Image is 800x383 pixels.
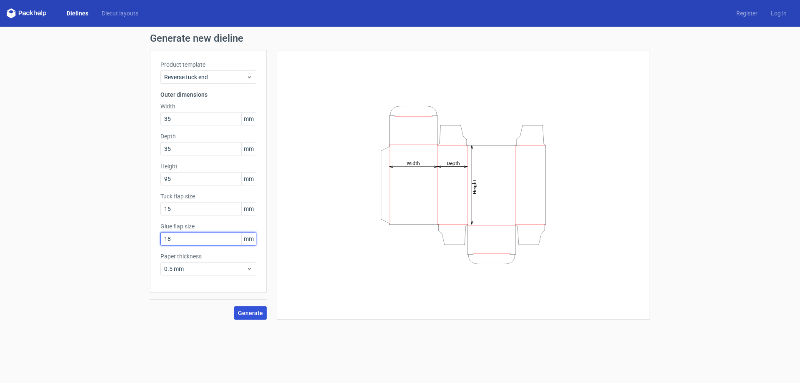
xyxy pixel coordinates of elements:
label: Depth [160,132,256,140]
label: Width [160,102,256,110]
span: mm [241,113,256,125]
a: Diecut layouts [95,9,145,18]
a: Dielines [60,9,95,18]
span: mm [241,173,256,185]
a: Register [730,9,764,18]
button: Generate [234,306,267,320]
span: Generate [238,310,263,316]
span: mm [241,143,256,155]
h1: Generate new dieline [150,33,650,43]
label: Product template [160,60,256,69]
span: Reverse tuck end [164,73,246,81]
tspan: Depth [447,160,460,166]
label: Paper thickness [160,252,256,260]
a: Log in [764,9,793,18]
span: mm [241,233,256,245]
label: Tuck flap size [160,192,256,200]
tspan: Width [407,160,420,166]
label: Glue flap size [160,222,256,230]
tspan: Height [472,179,477,194]
span: 0.5 mm [164,265,246,273]
span: mm [241,203,256,215]
h3: Outer dimensions [160,90,256,99]
label: Height [160,162,256,170]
